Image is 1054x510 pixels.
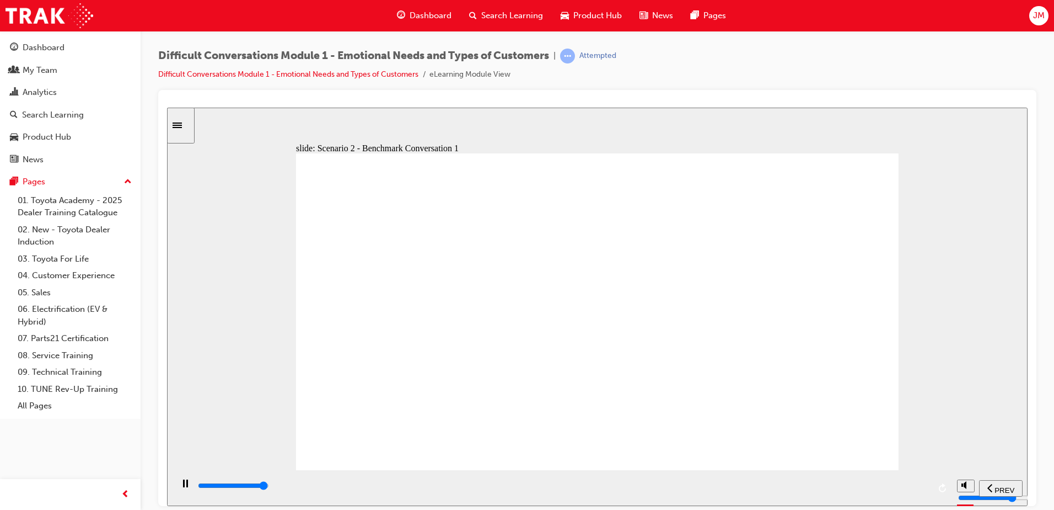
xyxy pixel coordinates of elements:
button: previous [812,373,856,389]
a: Analytics [4,82,136,103]
a: My Team [4,60,136,81]
a: 05. Sales [13,284,136,301]
a: 10. TUNE Rev-Up Training [13,381,136,398]
span: Pages [703,9,726,22]
a: Dashboard [4,38,136,58]
button: replay [768,373,784,389]
a: pages-iconPages [682,4,735,27]
a: All Pages [13,397,136,415]
a: search-iconSearch Learning [460,4,552,27]
a: 06. Electrification (EV & Hybrid) [13,301,136,330]
a: Search Learning [4,105,136,125]
span: prev-icon [121,488,130,502]
span: news-icon [639,9,648,23]
span: | [553,50,556,62]
div: Search Learning [22,109,84,121]
span: pages-icon [691,9,699,23]
button: volume [790,372,808,385]
span: people-icon [10,66,18,76]
a: 04. Customer Experience [13,267,136,284]
button: DashboardMy TeamAnalyticsSearch LearningProduct HubNews [4,35,136,172]
span: pages-icon [10,177,18,187]
div: playback controls [6,363,784,399]
a: 09. Technical Training [13,364,136,381]
a: Difficult Conversations Module 1 - Emotional Needs and Types of Customers [158,70,418,79]
a: car-iconProduct Hub [552,4,631,27]
span: car-icon [561,9,569,23]
span: car-icon [10,132,18,142]
div: Dashboard [23,41,64,54]
span: News [652,9,673,22]
span: PREV [827,379,847,387]
div: misc controls [790,363,806,399]
button: JM [1029,6,1048,25]
span: guage-icon [10,43,18,53]
span: Dashboard [410,9,451,22]
span: Difficult Conversations Module 1 - Emotional Needs and Types of Customers [158,50,549,62]
a: 03. Toyota For Life [13,251,136,268]
input: volume [791,386,862,395]
span: chart-icon [10,88,18,98]
button: Pages [4,172,136,192]
div: Attempted [579,51,616,61]
span: Product Hub [573,9,622,22]
a: guage-iconDashboard [388,4,460,27]
button: play/pause [6,371,24,390]
span: JM [1033,9,1045,22]
a: Product Hub [4,127,136,147]
div: Product Hub [23,131,71,144]
span: search-icon [469,9,477,23]
a: 01. Toyota Academy - 2025 Dealer Training Catalogue [13,192,136,221]
span: guage-icon [397,9,405,23]
span: learningRecordVerb_ATTEMPT-icon [560,49,575,63]
span: Search Learning [481,9,543,22]
input: slide progress [31,374,102,382]
a: 02. New - Toyota Dealer Induction [13,221,136,251]
a: 07. Parts21 Certification [13,330,136,347]
a: 08. Service Training [13,347,136,364]
li: eLearning Module View [429,68,510,81]
div: News [23,153,44,166]
div: My Team [23,64,57,77]
span: search-icon [10,110,18,120]
div: Pages [23,176,45,188]
span: up-icon [124,175,132,189]
span: news-icon [10,155,18,165]
div: Analytics [23,86,57,99]
a: news-iconNews [631,4,682,27]
a: News [4,150,136,170]
img: Trak [6,3,93,28]
nav: slide navigation [812,363,856,399]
